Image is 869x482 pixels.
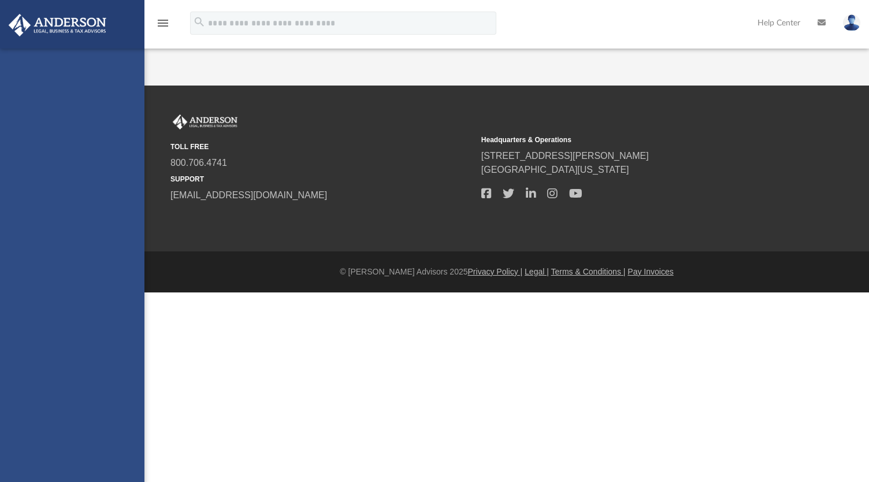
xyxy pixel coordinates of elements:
img: User Pic [843,14,860,31]
a: Terms & Conditions | [551,267,626,276]
a: Legal | [525,267,549,276]
a: menu [156,22,170,30]
i: search [193,16,206,28]
div: © [PERSON_NAME] Advisors 2025 [144,266,869,278]
img: Anderson Advisors Platinum Portal [5,14,110,36]
a: 800.706.4741 [170,158,227,168]
a: Pay Invoices [627,267,673,276]
a: Privacy Policy | [468,267,523,276]
small: Headquarters & Operations [481,135,784,145]
small: SUPPORT [170,174,473,184]
a: [EMAIL_ADDRESS][DOMAIN_NAME] [170,190,327,200]
img: Anderson Advisors Platinum Portal [170,114,240,129]
i: menu [156,16,170,30]
small: TOLL FREE [170,142,473,152]
a: [GEOGRAPHIC_DATA][US_STATE] [481,165,629,175]
a: [STREET_ADDRESS][PERSON_NAME] [481,151,649,161]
